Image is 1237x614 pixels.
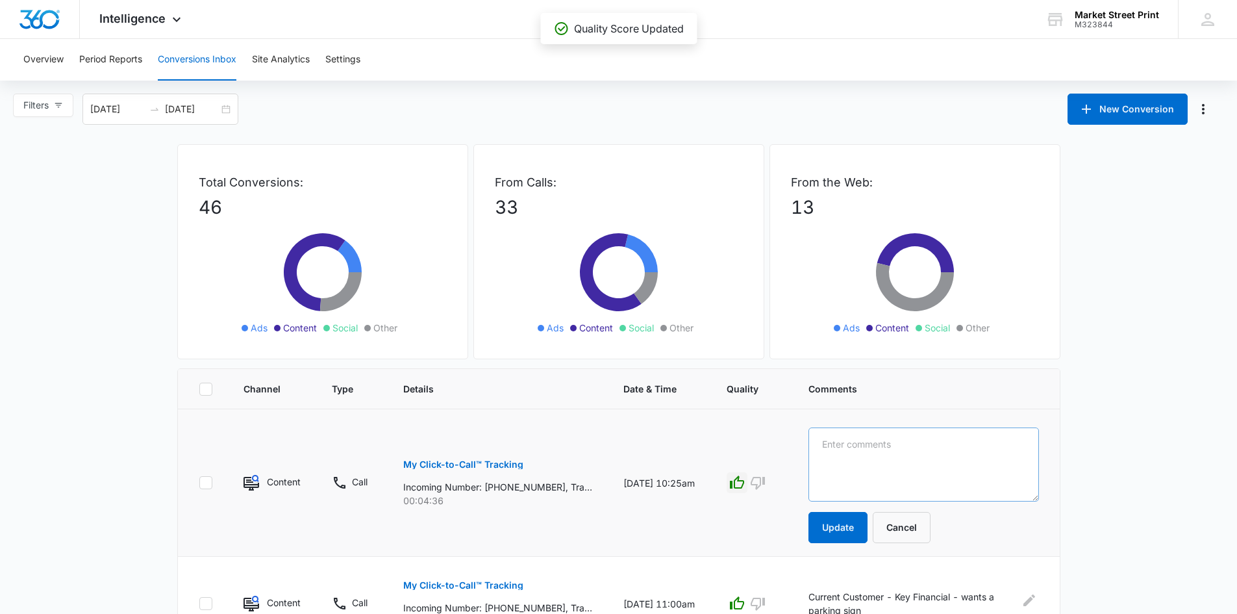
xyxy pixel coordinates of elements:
span: Social [629,321,654,335]
span: Comments [808,382,1020,396]
span: Ads [547,321,564,335]
span: Channel [244,382,282,396]
div: account name [1075,10,1159,20]
span: Other [966,321,990,335]
span: Details [403,382,573,396]
p: Content [267,596,301,609]
p: Call [352,596,368,609]
button: Edit Comments [1020,590,1038,611]
input: End date [165,102,219,116]
span: Ads [251,321,268,335]
span: Intelligence [99,12,166,25]
span: Other [373,321,397,335]
button: My Click-to-Call™ Tracking [403,570,523,601]
p: 33 [495,194,743,221]
div: account id [1075,20,1159,29]
p: My Click-to-Call™ Tracking [403,460,523,469]
button: New Conversion [1068,94,1188,125]
button: Filters [13,94,73,117]
p: Incoming Number: [PHONE_NUMBER], Tracking Number: [PHONE_NUMBER], Ring To: [PHONE_NUMBER], Caller... [403,480,592,494]
button: Period Reports [79,39,142,81]
span: Content [579,321,613,335]
p: Call [352,475,368,489]
button: Manage Numbers [1193,99,1214,120]
span: Ads [843,321,860,335]
button: Settings [325,39,360,81]
span: Date & Time [623,382,677,396]
p: 46 [199,194,447,221]
button: Cancel [873,512,931,543]
button: Site Analytics [252,39,310,81]
p: From Calls: [495,173,743,191]
p: Quality Score Updated [574,21,684,36]
span: Content [875,321,909,335]
span: Social [332,321,358,335]
span: to [149,104,160,114]
span: Social [925,321,950,335]
button: My Click-to-Call™ Tracking [403,449,523,480]
span: Filters [23,98,49,112]
span: swap-right [149,104,160,114]
p: 00:04:36 [403,494,592,507]
input: Start date [90,102,144,116]
button: Overview [23,39,64,81]
span: Type [332,382,353,396]
td: [DATE] 10:25am [608,409,711,557]
p: Total Conversions: [199,173,447,191]
p: Content [267,475,301,489]
p: From the Web: [791,173,1039,191]
span: Quality [727,382,758,396]
span: Other [669,321,693,335]
p: My Click-to-Call™ Tracking [403,581,523,590]
span: Content [283,321,317,335]
button: Update [808,512,868,543]
button: Conversions Inbox [158,39,236,81]
p: 13 [791,194,1039,221]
